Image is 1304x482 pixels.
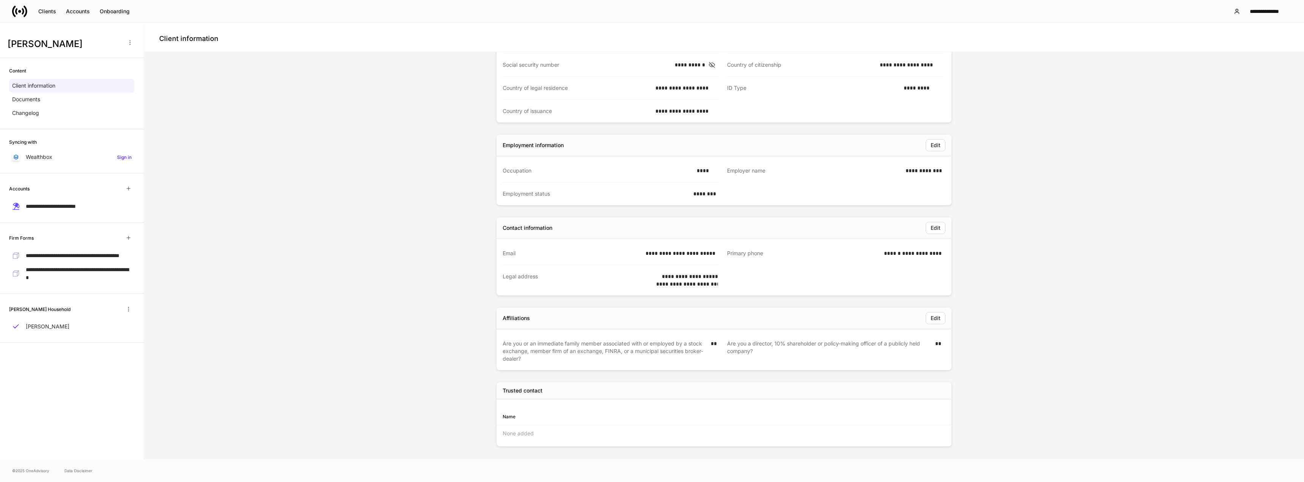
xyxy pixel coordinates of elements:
[503,190,689,198] div: Employment status
[9,93,135,106] a: Documents
[9,185,30,192] h6: Accounts
[33,5,61,17] button: Clients
[503,167,692,174] div: Occupation
[26,153,52,161] p: Wealthbox
[66,8,90,15] div: Accounts
[8,38,121,50] h3: [PERSON_NAME]
[38,8,56,15] div: Clients
[727,340,931,363] div: Are you a director, 10% shareholder or policy-making officer of a publicly held company?
[503,224,552,232] div: Contact information
[926,139,945,151] button: Edit
[931,141,940,149] div: Edit
[503,314,530,322] div: Affiliations
[9,150,135,164] a: WealthboxSign in
[12,82,55,89] p: Client information
[61,5,95,17] button: Accounts
[727,250,879,257] div: Primary phone
[9,234,34,242] h6: Firm Forms
[159,34,218,43] h4: Client information
[12,468,49,474] span: © 2025 OneAdvisory
[117,154,132,161] h6: Sign in
[9,79,135,93] a: Client information
[926,312,945,324] button: Edit
[9,306,71,313] h6: [PERSON_NAME] Household
[12,96,40,103] p: Documents
[9,320,135,333] a: [PERSON_NAME]
[12,109,39,117] p: Changelog
[503,387,542,394] h5: Trusted contact
[503,61,670,69] div: Social security number
[503,413,724,420] div: Name
[926,222,945,234] button: Edit
[503,340,706,363] div: Are you or an immediate family member associated with or employed by a stock exchange, member fir...
[100,8,130,15] div: Onboarding
[931,314,940,322] div: Edit
[9,67,26,74] h6: Content
[503,250,641,257] div: Email
[9,106,135,120] a: Changelog
[64,468,92,474] a: Data Disclaimer
[497,425,951,442] div: None added
[503,273,652,288] div: Legal address
[503,107,651,115] div: Country of issuance
[931,224,940,232] div: Edit
[95,5,135,17] button: Onboarding
[9,138,37,146] h6: Syncing with
[503,84,651,92] div: Country of legal residence
[727,167,901,175] div: Employer name
[727,61,875,69] div: Country of citizenship
[727,84,899,92] div: ID Type
[503,141,564,149] div: Employment information
[26,323,69,330] p: [PERSON_NAME]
